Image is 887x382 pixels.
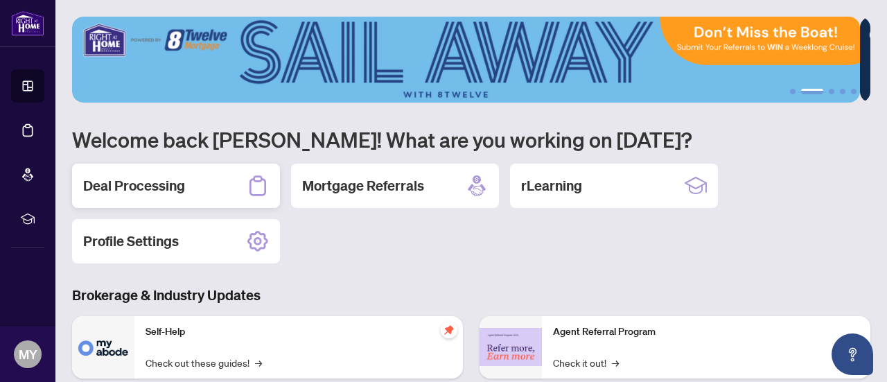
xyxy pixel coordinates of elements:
[480,328,542,366] img: Agent Referral Program
[255,355,262,370] span: →
[829,89,834,94] button: 3
[612,355,619,370] span: →
[801,89,823,94] button: 2
[441,322,457,338] span: pushpin
[521,176,582,196] h2: rLearning
[72,17,860,103] img: Slide 1
[72,316,134,379] img: Self-Help
[146,324,452,340] p: Self-Help
[11,10,44,36] img: logo
[146,355,262,370] a: Check out these guides!→
[83,232,179,251] h2: Profile Settings
[72,286,870,305] h3: Brokerage & Industry Updates
[790,89,796,94] button: 1
[72,126,870,153] h1: Welcome back [PERSON_NAME]! What are you working on [DATE]?
[19,345,37,364] span: MY
[553,355,619,370] a: Check it out!→
[832,333,873,375] button: Open asap
[851,89,857,94] button: 5
[83,176,185,196] h2: Deal Processing
[302,176,424,196] h2: Mortgage Referrals
[840,89,845,94] button: 4
[553,324,859,340] p: Agent Referral Program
